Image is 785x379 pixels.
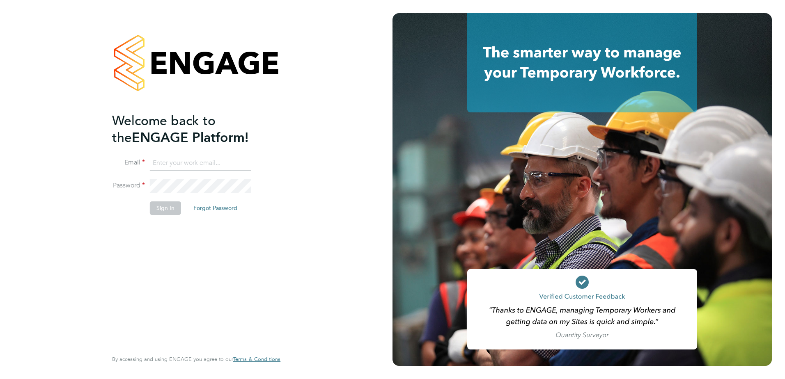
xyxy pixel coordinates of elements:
[112,112,272,146] h2: ENGAGE Platform!
[233,356,280,363] a: Terms & Conditions
[112,158,145,167] label: Email
[187,201,244,215] button: Forgot Password
[150,201,181,215] button: Sign In
[112,113,216,146] span: Welcome back to the
[150,156,251,171] input: Enter your work email...
[112,181,145,190] label: Password
[112,356,280,363] span: By accessing and using ENGAGE you agree to our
